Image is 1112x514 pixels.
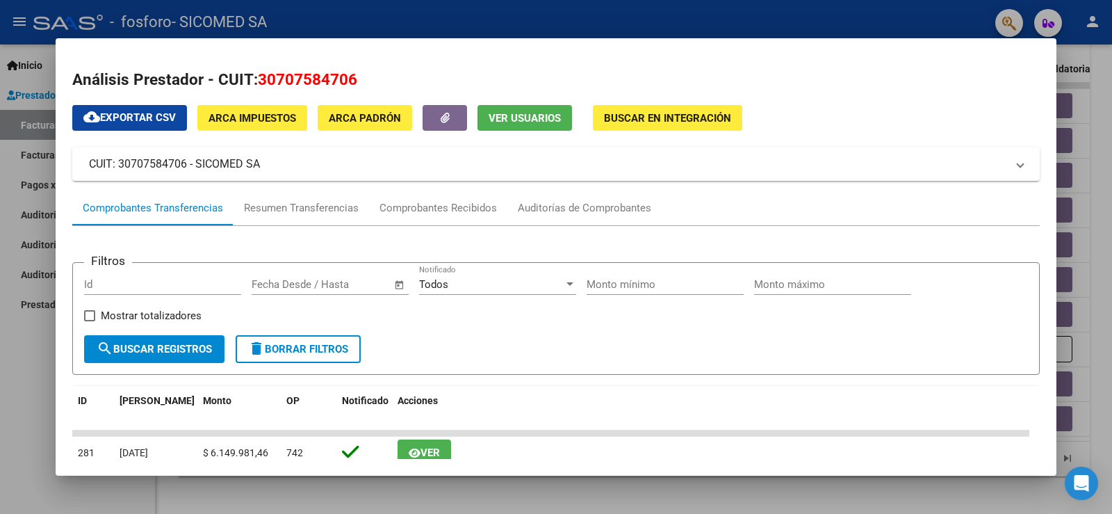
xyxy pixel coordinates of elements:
datatable-header-cell: Acciones [392,386,1029,432]
h3: Filtros [84,252,132,270]
span: Ver [420,447,440,459]
span: 742 [286,447,303,458]
button: Borrar Filtros [236,335,361,363]
span: ARCA Padrón [329,112,401,125]
span: ARCA Impuestos [208,112,296,125]
div: Comprobantes Recibidos [379,200,497,216]
button: Buscar Registros [84,335,224,363]
span: Mostrar totalizadores [101,307,202,324]
input: Fecha fin [320,278,388,291]
div: Comprobantes Transferencias [83,200,223,216]
div: Resumen Transferencias [244,200,359,216]
span: Borrar Filtros [248,343,348,355]
span: $ 6.149.981,46 [203,447,268,458]
h2: Análisis Prestador - CUIT: [72,68,1040,92]
button: Exportar CSV [72,105,187,131]
span: Buscar Registros [97,343,212,355]
input: Fecha inicio [252,278,308,291]
span: 281 [78,447,95,458]
button: ARCA Impuestos [197,105,307,131]
button: Open calendar [392,277,408,293]
mat-icon: cloud_download [83,109,100,125]
mat-icon: delete [248,340,265,357]
span: 30707584706 [258,70,357,88]
span: Buscar en Integración [604,112,731,125]
div: Auditorías de Comprobantes [518,200,651,216]
span: OP [286,395,300,406]
datatable-header-cell: OP [281,386,336,432]
datatable-header-cell: Monto [197,386,281,432]
datatable-header-cell: ID [72,386,114,432]
span: ID [78,395,87,406]
datatable-header-cell: Fecha T. [114,386,197,432]
span: [DATE] [120,447,148,458]
mat-expansion-panel-header: CUIT: 30707584706 - SICOMED SA [72,147,1040,181]
button: ARCA Padrón [318,105,412,131]
span: Ver Usuarios [489,112,561,125]
div: Open Intercom Messenger [1065,467,1098,500]
span: Acciones [398,395,438,406]
datatable-header-cell: Notificado [336,386,392,432]
span: Todos [419,278,448,291]
button: Buscar en Integración [593,105,742,131]
span: [PERSON_NAME] [120,395,195,406]
mat-icon: search [97,340,113,357]
button: Ver [398,440,451,465]
button: Ver Usuarios [477,105,572,131]
span: Exportar CSV [83,111,176,124]
span: Notificado [342,395,389,406]
span: Monto [203,395,231,406]
mat-panel-title: CUIT: 30707584706 - SICOMED SA [89,156,1006,172]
